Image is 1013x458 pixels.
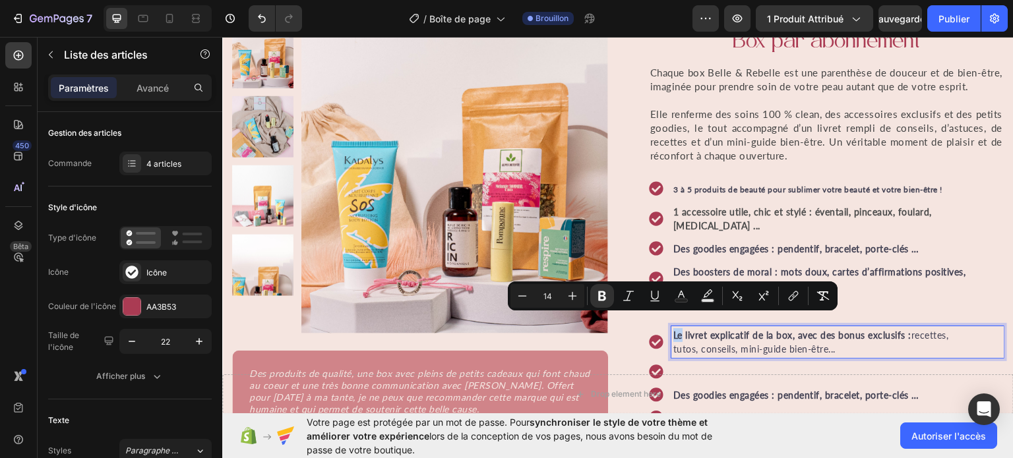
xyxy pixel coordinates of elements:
button: Sauvegarder [878,5,922,32]
strong: 3 à 5 produits de beauté pour sublimer votre beauté et votre bien-être ! [451,148,720,157]
font: Brouillon [536,13,568,23]
font: / [423,13,427,24]
div: Rich Text Editor. Editing area: main [449,143,782,161]
strong: Des boosters de moral : mots doux, cartes d’affirmations positives, gourmandise saine … [451,229,744,254]
div: Editor contextual toolbar [508,281,838,310]
button: 7 [5,5,98,32]
button: 1 produit attribué [756,5,873,32]
div: Rich Text Editor. Editing area: main [449,326,782,344]
iframe: Zone de conception [222,37,1013,413]
font: synchroniser le style de votre thème et améliorer votre expérience [307,416,708,442]
font: Votre page est protégée par un mot de passe. Pour [307,416,530,428]
font: 450 [15,141,29,150]
font: Paragraphe 1* [125,445,180,455]
span: Des produits de qualité, une box avec pleins de petits cadeaux qui font chaud au coeur et une trè... [27,331,368,378]
strong: Le livret explicatif de la box, avec des bonus exclusifs : [451,293,689,304]
font: Paramètres [59,82,109,94]
font: Sauvegarder [873,13,929,24]
strong: Des goodies engagées : pendentif, bracelet, porte-clés … [451,206,697,217]
div: Rich Text Editor. Editing area: main [449,226,782,258]
font: Styles [48,445,71,455]
font: Style d'icône [48,202,97,212]
font: Texte [48,415,69,425]
button: Publier [927,5,981,32]
font: 4 articles [146,159,181,169]
div: Rich Text Editor. Editing area: main [427,28,782,127]
font: 1 produit attribué [767,13,844,24]
button: Autoriser l'accès [900,422,997,449]
font: Liste des articles [64,48,148,61]
font: AA3B53 [146,302,176,312]
font: Afficher plus [96,371,145,381]
div: Ouvrir Intercom Messenger [968,393,1000,425]
font: Publier [938,13,969,24]
strong: 1 accessoire utile, chic et stylé : éventail, pinceaux, foulard, [MEDICAL_DATA] ... [451,169,710,194]
div: Drop element here [369,352,439,362]
font: Icône [48,267,69,277]
font: Boîte de page [429,13,491,24]
font: Bêta [13,242,28,251]
font: 7 [86,12,92,25]
button: Afficher plus [48,364,212,388]
font: Couleur de l'icône [48,301,116,311]
span: Elle renferme des soins 100 % clean, des accessoires exclusifs et des petits goodies, le tout acc... [428,71,780,125]
font: Commande [48,158,92,168]
p: recettes, tutos, conseils, mini-guide bien-être... [451,291,780,319]
font: Autoriser l'accès [911,430,986,442]
p: Liste des articles [64,47,176,63]
font: Type d'icône [48,233,96,243]
div: Rich Text Editor. Editing area: main [449,289,782,321]
font: Avancé [137,82,169,94]
font: Taille de l'icône [48,330,79,352]
div: Rich Text Editor. Editing area: main [449,166,782,198]
div: Annuler/Rétablir [249,5,302,32]
div: Rich Text Editor. Editing area: main [449,203,782,221]
font: lors de la conception de vos pages, nous avons besoin du mot de passe de votre boutique. [307,430,712,455]
font: Gestion des articles [48,128,121,138]
span: Chaque box Belle & Rebelle est une parenthèse de douceur et de bien-être, imaginée pour prendre s... [428,30,780,55]
font: Icône [146,268,167,277]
